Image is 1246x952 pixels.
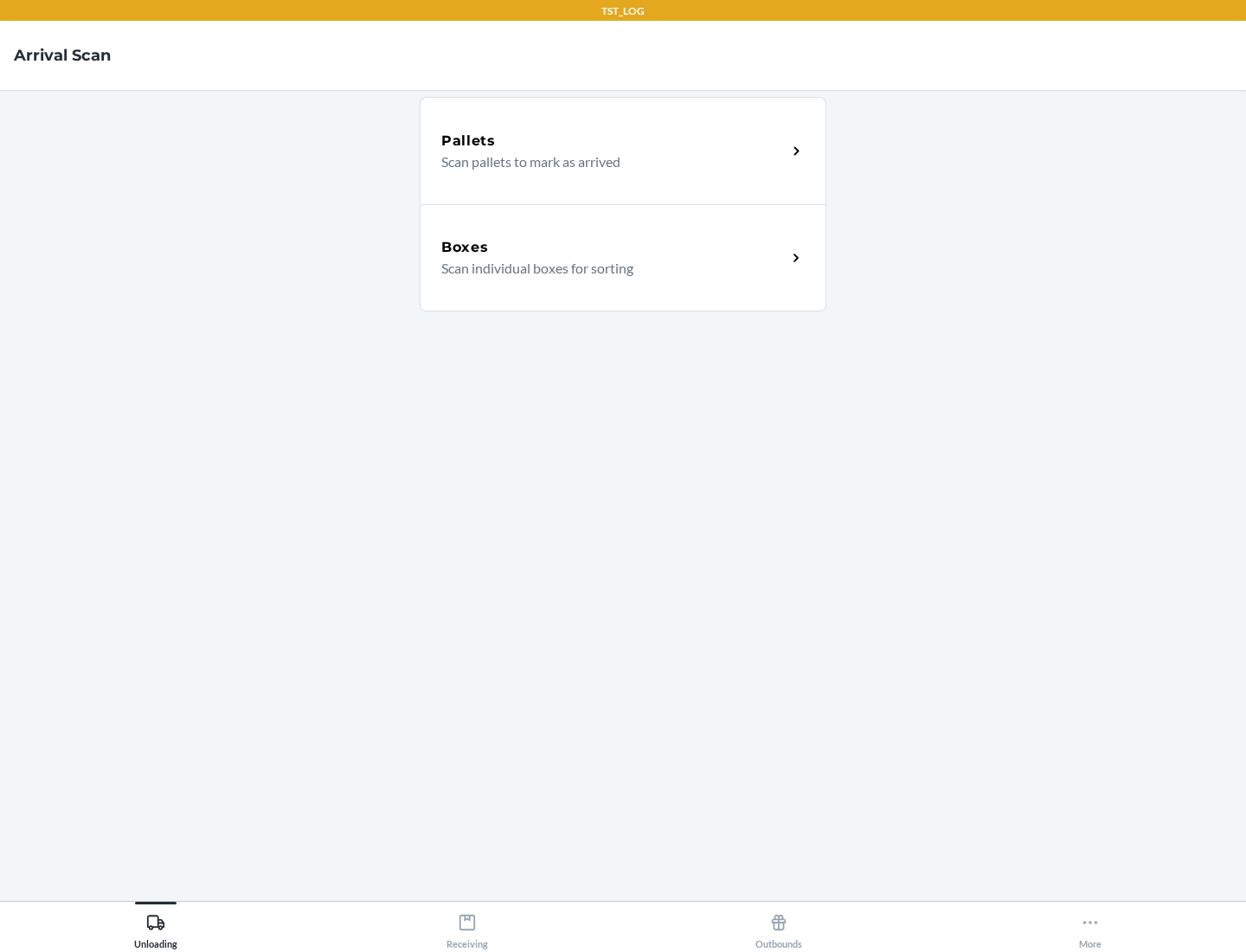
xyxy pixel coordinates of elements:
h5: Boxes [441,237,489,258]
button: More [934,902,1246,949]
p: TST_LOG [601,3,645,19]
h5: Pallets [441,131,496,151]
h4: Arrival Scan [14,44,111,67]
p: Scan individual boxes for sorting [441,258,773,279]
p: Scan pallets to mark as arrived [441,151,773,172]
div: Outbounds [755,906,802,949]
div: Receiving [446,906,488,949]
button: Outbounds [623,902,934,949]
a: PalletsScan pallets to mark as arrived [420,97,826,204]
a: BoxesScan individual boxes for sorting [420,204,826,312]
div: Unloading [134,906,177,949]
div: More [1079,906,1101,949]
button: Receiving [311,902,623,949]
